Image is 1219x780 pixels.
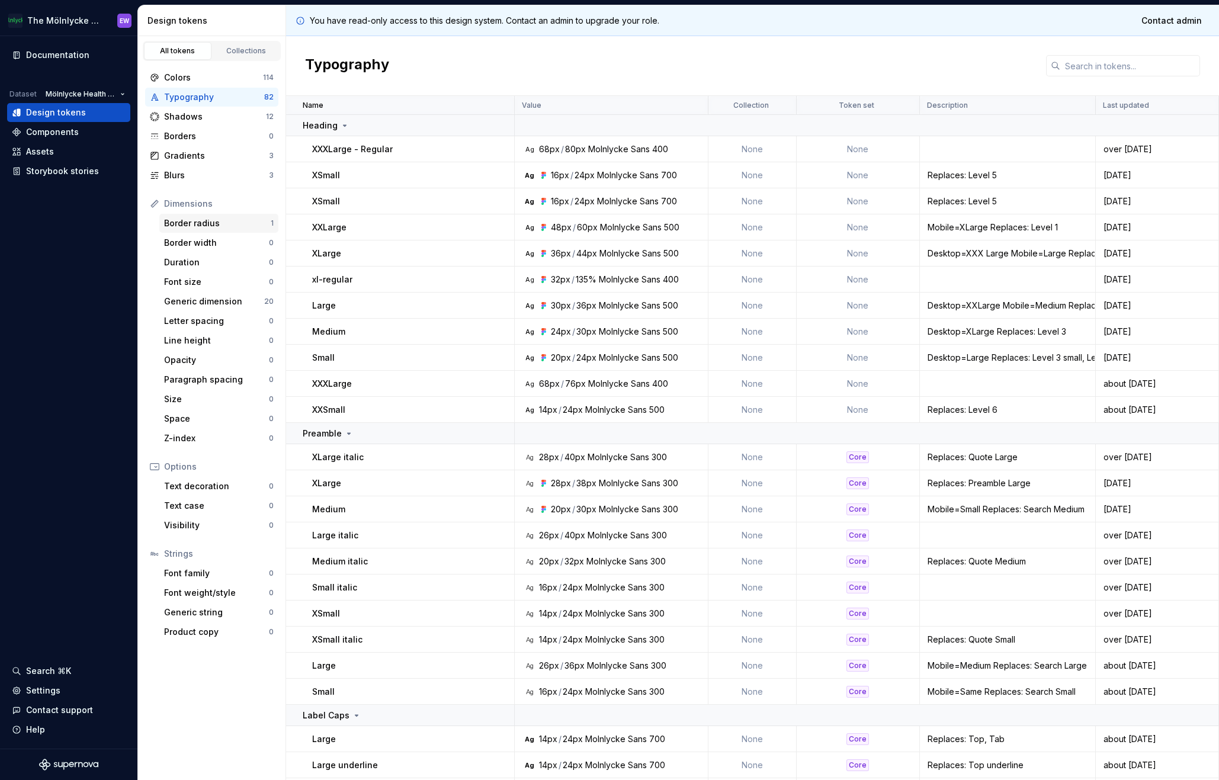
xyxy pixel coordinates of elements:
div: / [560,451,563,463]
div: Gradients [164,150,269,162]
p: Heading [303,120,338,131]
div: 0 [269,258,274,267]
div: / [570,195,573,207]
a: Gradients3 [145,146,278,165]
td: None [797,267,920,293]
td: None [797,214,920,240]
div: Ag [525,275,534,284]
div: 38px [576,477,596,489]
td: None [708,470,797,496]
div: 400 [652,378,668,390]
div: Typography [164,91,264,103]
div: [DATE] [1096,477,1218,489]
a: Font weight/style0 [159,583,278,602]
div: over [DATE] [1096,143,1218,155]
div: All tokens [148,46,207,56]
div: Options [164,461,274,473]
div: 0 [269,608,274,617]
p: XLarge [312,248,341,259]
div: Replaces: Preamble Large [920,477,1095,489]
div: Molnlycke Sans [599,274,660,285]
div: Mobile=XLarge Replaces: Level 1 [920,222,1095,233]
div: Ag [525,609,534,618]
div: 40px [564,529,585,541]
div: 3 [269,151,274,161]
h2: Typography [305,55,389,76]
div: 36px [551,248,571,259]
div: 500 [663,248,679,259]
a: Settings [7,681,130,700]
div: 24px [563,404,583,416]
a: Typography82 [145,88,278,107]
p: You have read-only access to this design system. Contact an admin to upgrade your role. [310,15,659,27]
a: Line height0 [159,331,278,350]
p: Value [522,101,541,110]
td: None [708,522,797,548]
div: 68px [539,143,560,155]
div: 3 [269,171,274,180]
div: EW [120,16,129,25]
div: 0 [269,569,274,578]
div: / [572,300,575,312]
p: Large [312,300,336,312]
div: Core [846,451,869,463]
a: Shadows12 [145,107,278,126]
p: Medium [312,326,345,338]
td: None [797,162,920,188]
div: Colors [164,72,263,84]
div: about [DATE] [1096,404,1218,416]
div: Molnlycke Sans [599,352,660,364]
div: 500 [664,222,679,233]
span: Mölnlycke Health Care [46,89,116,99]
svg: Supernova Logo [39,759,98,771]
div: Design tokens [147,15,281,27]
div: 24px [575,195,595,207]
td: None [708,548,797,574]
div: 500 [663,352,678,364]
div: / [572,352,575,364]
div: 0 [269,501,274,511]
div: 28px [551,477,571,489]
td: None [708,214,797,240]
div: 24px [575,169,595,181]
a: Text decoration0 [159,477,278,496]
div: Molnlycke Sans [599,300,660,312]
div: 0 [269,238,274,248]
div: 0 [269,277,274,287]
div: 26px [539,529,559,541]
p: XLarge italic [312,451,364,463]
div: 40px [564,451,585,463]
div: Ag [525,557,534,566]
div: Settings [26,685,60,696]
a: Space0 [159,409,278,428]
div: Molnlycke Sans [599,503,660,515]
a: Storybook stories [7,162,130,181]
div: Contact support [26,704,93,716]
input: Search in tokens... [1060,55,1200,76]
p: Description [927,101,968,110]
div: 12 [266,112,274,121]
div: Ag [525,583,534,592]
p: Last updated [1103,101,1149,110]
a: Border radius1 [159,214,278,233]
div: 135% [576,274,596,285]
div: Core [846,503,869,515]
div: 76px [565,378,586,390]
p: XLarge [312,477,341,489]
div: Opacity [164,354,269,366]
div: 700 [661,195,677,207]
div: Molnlycke Sans [597,169,659,181]
div: 0 [269,394,274,404]
a: Paragraph spacing0 [159,370,278,389]
img: 91fb9bbd-befe-470e-ae9b-8b56c3f0f44a.png [8,14,23,28]
div: 16px [551,169,569,181]
a: Assets [7,142,130,161]
div: [DATE] [1096,274,1218,285]
div: Core [846,556,869,567]
a: Z-index0 [159,429,278,448]
button: Contact support [7,701,130,720]
p: Collection [733,101,769,110]
div: 60px [577,222,598,233]
div: Search ⌘K [26,665,71,677]
td: None [708,319,797,345]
